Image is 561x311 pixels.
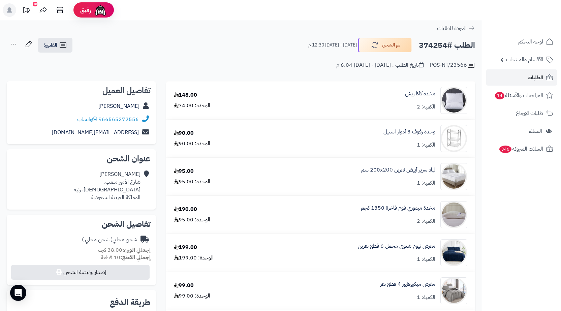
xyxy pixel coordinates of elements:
a: مخدة كاكا ريش [405,90,435,98]
span: رفيق [80,6,91,14]
button: إصدار بوليصة الشحن [11,265,150,280]
span: السلات المتروكة [499,144,543,154]
a: المراجعات والأسئلة14 [486,87,557,103]
a: العودة للطلبات [437,24,475,32]
div: الوحدة: 199.00 [174,254,214,262]
div: تاريخ الطلب : [DATE] - [DATE] 6:04 م [336,61,424,69]
div: الوحدة: 95.00 [174,216,210,224]
strong: إجمالي الوزن: [122,246,151,254]
div: Open Intercom Messenger [10,285,26,301]
a: مخدة ميموري فوم فاخرة 1350 كجم [361,204,435,212]
small: [DATE] - [DATE] 12:30 م [308,42,357,49]
img: 1732186343-220107020015-90x90.jpg [441,163,467,190]
div: الكمية: 1 [417,179,435,187]
div: POS-NT/23566 [430,61,475,69]
span: طلبات الإرجاع [516,108,543,118]
h2: تفاصيل الشحن [12,220,151,228]
span: العملاء [529,126,542,136]
div: الوحدة: 90.00 [174,140,210,148]
div: 99.00 [174,282,194,289]
div: شحن مجاني [82,236,137,244]
div: الوحدة: 99.00 [174,292,210,300]
h2: الطلب #374254 [419,38,475,52]
a: الطلبات [486,69,557,86]
img: 1710246366-110112010059-90x90.jpg [441,125,467,152]
div: الوحدة: 95.00 [174,178,210,186]
a: وحدة رفوف 3 أدوار استيل [383,128,435,136]
div: الكمية: 1 [417,141,435,149]
a: [EMAIL_ADDRESS][DOMAIN_NAME] [52,128,139,136]
img: 1734447854-110202020138-90x90.jpg [441,239,467,266]
a: طلبات الإرجاع [486,105,557,121]
img: ai-face.png [94,3,107,17]
div: الوحدة: 74.00 [174,102,210,110]
div: 199.00 [174,244,197,251]
img: 1732714475-220106010173-90x90.jpg [441,201,467,228]
a: لوحة التحكم [486,34,557,50]
h2: طريقة الدفع [110,298,151,306]
h2: تفاصيل العميل [12,87,151,95]
a: الفاتورة [38,38,72,53]
div: الكمية: 1 [417,255,435,263]
img: 1704807884-170-0006-90x90.jpg [441,87,467,114]
a: واتساب [77,115,97,123]
a: تحديثات المنصة [18,3,35,19]
span: الطلبات [528,73,543,82]
div: الكمية: 2 [417,217,435,225]
span: 346 [499,146,511,153]
strong: إجمالي القطع: [120,253,151,261]
a: السلات المتروكة346 [486,141,557,157]
img: 1748259351-1-90x90.jpg [441,277,467,304]
div: 10 [33,2,37,6]
span: الفاتورة [43,41,57,49]
div: 95.00 [174,167,194,175]
a: لباد سرير أبيض نفرين 200x200 سم [361,166,435,174]
span: المراجعات والأسئلة [494,91,543,100]
small: 38.00 كجم [97,246,151,254]
a: مفرش ميكروفايبر 4 قطع نفر [380,280,435,288]
a: 966565272556 [98,115,139,123]
a: مفرش نيوم شتوي مخمل 6 قطع نفرين [358,242,435,250]
span: العودة للطلبات [437,24,467,32]
a: العملاء [486,123,557,139]
div: 90.00 [174,129,194,137]
div: الكمية: 1 [417,293,435,301]
small: 10 قطعة [101,253,151,261]
div: [PERSON_NAME] شارع الأمير متعب، [DEMOGRAPHIC_DATA]، رنية المملكة العربية السعودية [74,170,141,201]
div: 190.00 [174,206,197,213]
span: الأقسام والمنتجات [506,55,543,64]
a: [PERSON_NAME] [98,102,139,110]
div: 148.00 [174,91,197,99]
button: تم الشحن [358,38,412,52]
span: ( شحن مجاني ) [82,236,113,244]
span: لوحة التحكم [518,37,543,46]
span: 14 [495,92,504,99]
div: الكمية: 2 [417,103,435,111]
h2: عنوان الشحن [12,155,151,163]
